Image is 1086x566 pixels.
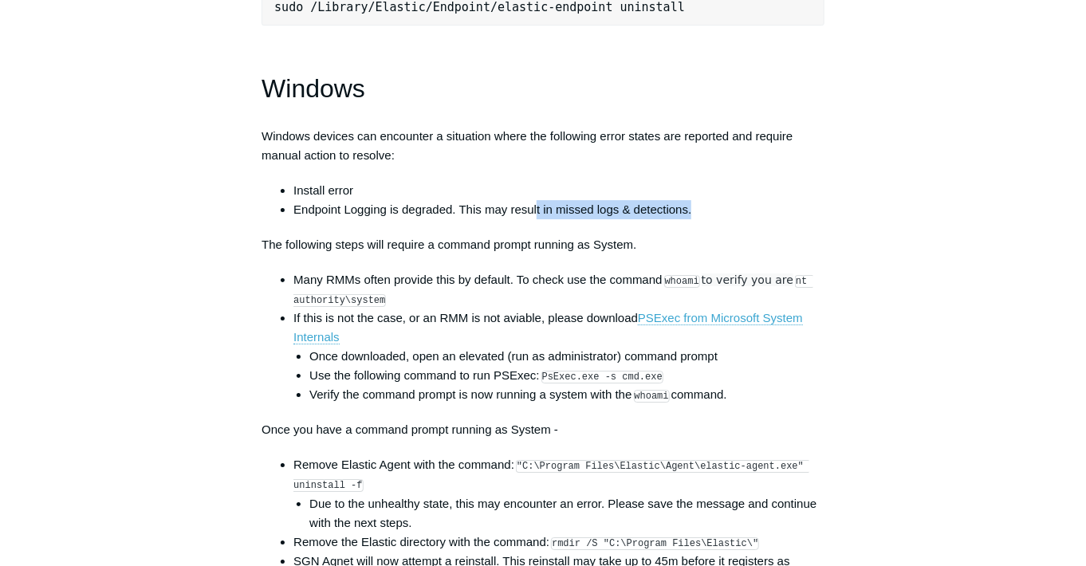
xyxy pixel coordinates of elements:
code: whoami [634,390,670,403]
li: Remove the Elastic directory with the command: [293,533,824,552]
li: Remove Elastic Agent with the command: [293,455,824,532]
li: Once downloaded, open an elevated (run as administrator) command prompt [309,347,824,366]
code: nt authority\system [293,275,813,307]
li: Use the following command to run PSExec: [309,366,824,385]
li: Verify the command prompt is now running a system with the command. [309,385,824,404]
li: If this is not the case, or an RMM is not aviable, please download [293,309,824,404]
p: The following steps will require a command prompt running as System. [262,235,824,254]
code: PsExec.exe -s cmd.exe [541,371,663,383]
li: Install error [293,181,824,200]
code: rmdir /S "C:\Program Files\Elastic\" [551,537,759,550]
li: Due to the unhealthy state, this may encounter an error. Please save the message and continue wit... [309,494,824,533]
li: Many RMMs often provide this by default. To check use the command [293,270,824,309]
code: "C:\Program Files\Elastic\Agent\elastic-agent.exe" uninstall -f [293,460,809,492]
span: to verify you are [702,273,793,286]
code: whoami [664,275,700,288]
p: Once you have a command prompt running as System - [262,420,824,439]
p: Windows devices can encounter a situation where the following error states are reported and requi... [262,127,824,165]
h1: Windows [262,69,824,109]
a: PSExec from Microsoft System Internals [293,311,803,344]
li: Endpoint Logging is degraded. This may result in missed logs & detections. [293,200,824,219]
